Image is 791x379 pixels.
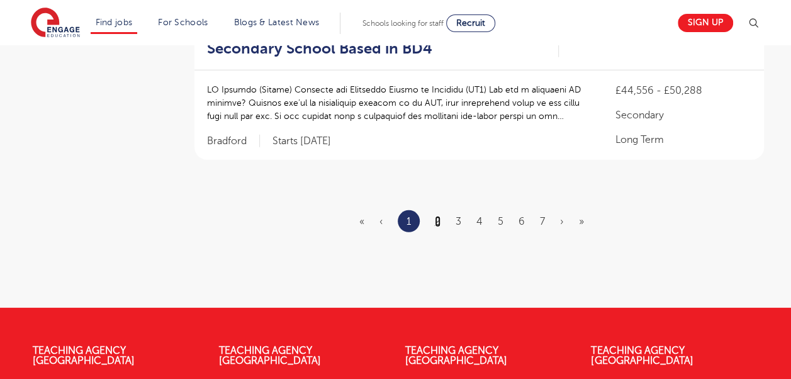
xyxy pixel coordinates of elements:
a: 7 [540,216,545,227]
a: Blogs & Latest News [234,18,320,27]
a: 2 [435,216,440,227]
a: Teaching Agency [GEOGRAPHIC_DATA] [405,345,507,366]
a: Teaching Agency [GEOGRAPHIC_DATA] [219,345,321,366]
a: 3 [456,216,461,227]
img: Engage Education [31,8,80,39]
a: Last [579,216,584,227]
span: Recruit [456,18,485,28]
a: 4 [476,216,483,227]
p: Secondary [615,108,751,123]
span: Bradford [207,135,260,148]
p: Long Term [615,132,751,147]
a: 5 [498,216,503,227]
a: 6 [519,216,525,227]
a: For Schools [158,18,208,27]
p: Starts [DATE] [272,135,331,148]
a: Teaching Agency [GEOGRAPHIC_DATA] [33,345,135,366]
a: 1 [407,213,411,230]
a: Sign up [678,14,733,32]
p: LO Ipsumdo (Sitame) Consecte adi Elitseddo Eiusmo te Incididu (UT1) Lab etd m aliquaeni AD minimv... [207,83,590,123]
a: Find jobs [96,18,133,27]
span: Schools looking for staff [362,19,444,28]
a: Recruit [446,14,495,32]
p: £44,556 - £50,288 [615,83,751,98]
span: « [359,216,364,227]
a: Next [560,216,564,227]
span: ‹ [379,216,383,227]
a: Teaching Agency [GEOGRAPHIC_DATA] [591,345,693,366]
